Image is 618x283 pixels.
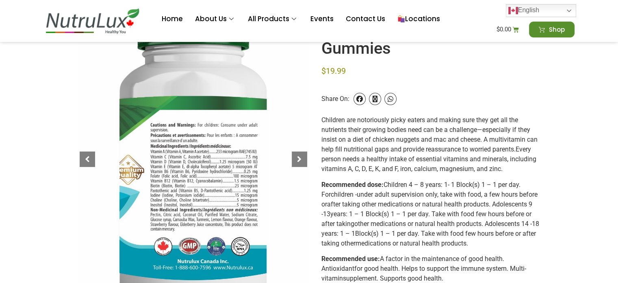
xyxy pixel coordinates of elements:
bdi: 19.99 [321,66,346,76]
span: A factor in the maintenance of good health. Antioxidant [321,255,504,272]
span: Shop [549,26,565,33]
span: other medications or natural health products. Adolescents 14 -18 years: 1 – 1 [321,220,539,237]
a: All Products [242,3,304,35]
b: Recommended dose: [321,181,384,189]
span: for good health. Helps to support the immune system. Multi-vitamin [321,265,526,282]
a: Locations [391,3,446,35]
b: Recommended use: [321,255,380,263]
a: Contact Us [340,3,391,35]
a: About Us [189,3,242,35]
span: Children are notoriously picky eaters and making sure they get all the nutrients their growing bo... [321,116,538,153]
span: Children 4 – 8 years: 1- 1 Block(s) 1 – 1 per day. For [321,181,520,198]
a: Shop [529,22,575,37]
img: en [508,6,518,15]
a: Home [156,3,189,35]
span: medications or natural health products. [356,239,468,247]
a: English [506,4,576,17]
img: 🛍️ [398,15,405,22]
span: after taking other medications or natural health products. Adolescents 9 -13 [321,200,532,218]
span: years: 1 – 1 Block(s) 1 – 1 per day. Take with food few hours before or after taking [321,210,531,228]
span: $ [497,26,500,33]
a: Events [304,3,340,35]
span: $ [321,66,326,76]
span: supplement. Supports good health. [343,274,443,282]
span: children -under adult supervision only, take with food, a few hours before or [321,191,538,208]
span: Share On: [321,83,349,115]
span: Block(s) 1 – 1 per day. Take with food few hours before or after taking other [321,230,536,247]
p: Every person needs a healthy intake of essential vitamins and minerals, including vitamins A, C, ... [321,115,541,174]
a: $0.00 [487,22,529,37]
bdi: 0.00 [497,26,511,33]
